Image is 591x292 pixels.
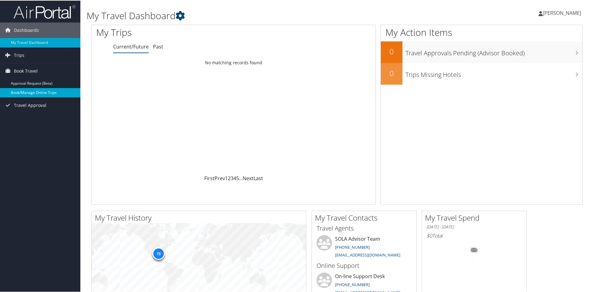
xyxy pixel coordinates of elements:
a: [PHONE_NUMBER] [335,281,370,287]
tspan: 0% [472,248,477,252]
h6: Total [427,232,522,239]
h3: Travel Approvals Pending (Advisor Booked) [406,45,582,57]
span: Dashboards [14,22,39,37]
a: 2 [228,174,231,181]
h3: Travel Agents [317,223,412,232]
a: Last [253,174,263,181]
h2: My Travel Spend [425,212,526,222]
h1: My Action Items [381,25,582,38]
li: SOLA Advisor Team [313,235,415,260]
h2: 0 [381,46,402,56]
a: 0Trips Missing Hotels [381,62,582,84]
a: 5 [236,174,239,181]
h2: My Travel History [95,212,306,222]
h3: Trips Missing Hotels [406,67,582,78]
h6: [DATE] - [DATE] [427,223,522,229]
td: No matching records found [91,57,376,68]
img: airportal-logo.png [14,4,75,19]
a: 0Travel Approvals Pending (Advisor Booked) [381,41,582,62]
a: Past [153,43,163,49]
span: Trips [14,47,24,62]
a: 3 [231,174,233,181]
a: [EMAIL_ADDRESS][DOMAIN_NAME] [335,252,400,257]
span: Book Travel [14,63,38,78]
a: Current/Future [113,43,149,49]
a: 1 [225,174,228,181]
a: First [204,174,215,181]
h1: My Travel Dashboard [87,9,420,22]
a: [PHONE_NUMBER] [335,244,370,249]
a: [PERSON_NAME] [538,3,587,22]
span: Travel Approval [14,97,46,112]
h1: My Trips [96,25,253,38]
div: 70 [152,247,165,259]
h2: My Travel Contacts [315,212,416,222]
h2: 0 [381,67,402,78]
span: [PERSON_NAME] [543,9,581,16]
a: Prev [215,174,225,181]
span: $0 [427,232,432,239]
a: Next [243,174,253,181]
span: … [239,174,243,181]
h3: Online Support [317,261,412,269]
a: 4 [233,174,236,181]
